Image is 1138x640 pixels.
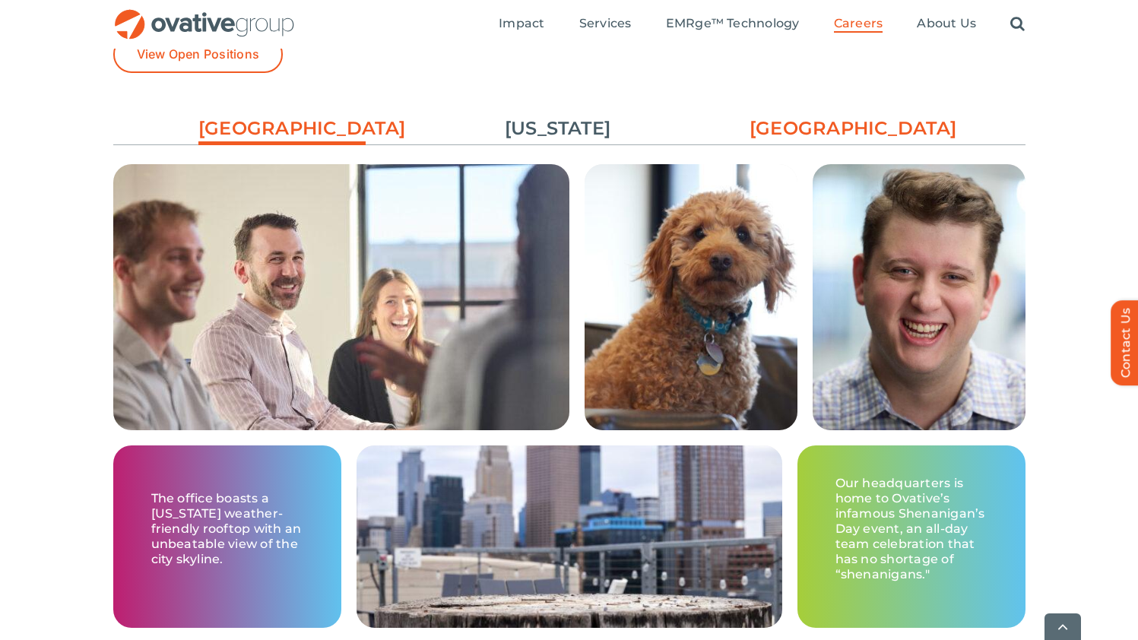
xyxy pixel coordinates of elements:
[113,8,296,22] a: OG_Full_horizontal_RGB
[137,47,260,62] span: View Open Positions
[198,116,366,149] a: [GEOGRAPHIC_DATA]
[357,445,782,628] img: Careers – Minneapolis Grid 1
[474,116,642,141] a: [US_STATE]
[113,36,284,73] a: View Open Positions
[1010,16,1025,33] a: Search
[666,16,800,31] span: EMRge™ Technology
[750,116,917,141] a: [GEOGRAPHIC_DATA]
[151,491,303,567] p: The office boasts a [US_STATE] weather-friendly rooftop with an unbeatable view of the city skyline.
[917,16,976,31] span: About Us
[499,16,544,33] a: Impact
[666,16,800,33] a: EMRge™ Technology
[113,164,569,515] img: Careers – Minneapolis Grid 2
[835,476,987,582] p: Our headquarters is home to Ovative’s infamous Shenanigan’s Day event, an all-day team celebratio...
[499,16,544,31] span: Impact
[917,16,976,33] a: About Us
[579,16,632,33] a: Services
[834,16,883,31] span: Careers
[113,108,1025,149] ul: Post Filters
[813,164,1025,430] img: Careers – Minneapolis Grid 3
[579,16,632,31] span: Services
[585,164,797,430] img: Careers – Minneapolis Grid 4
[834,16,883,33] a: Careers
